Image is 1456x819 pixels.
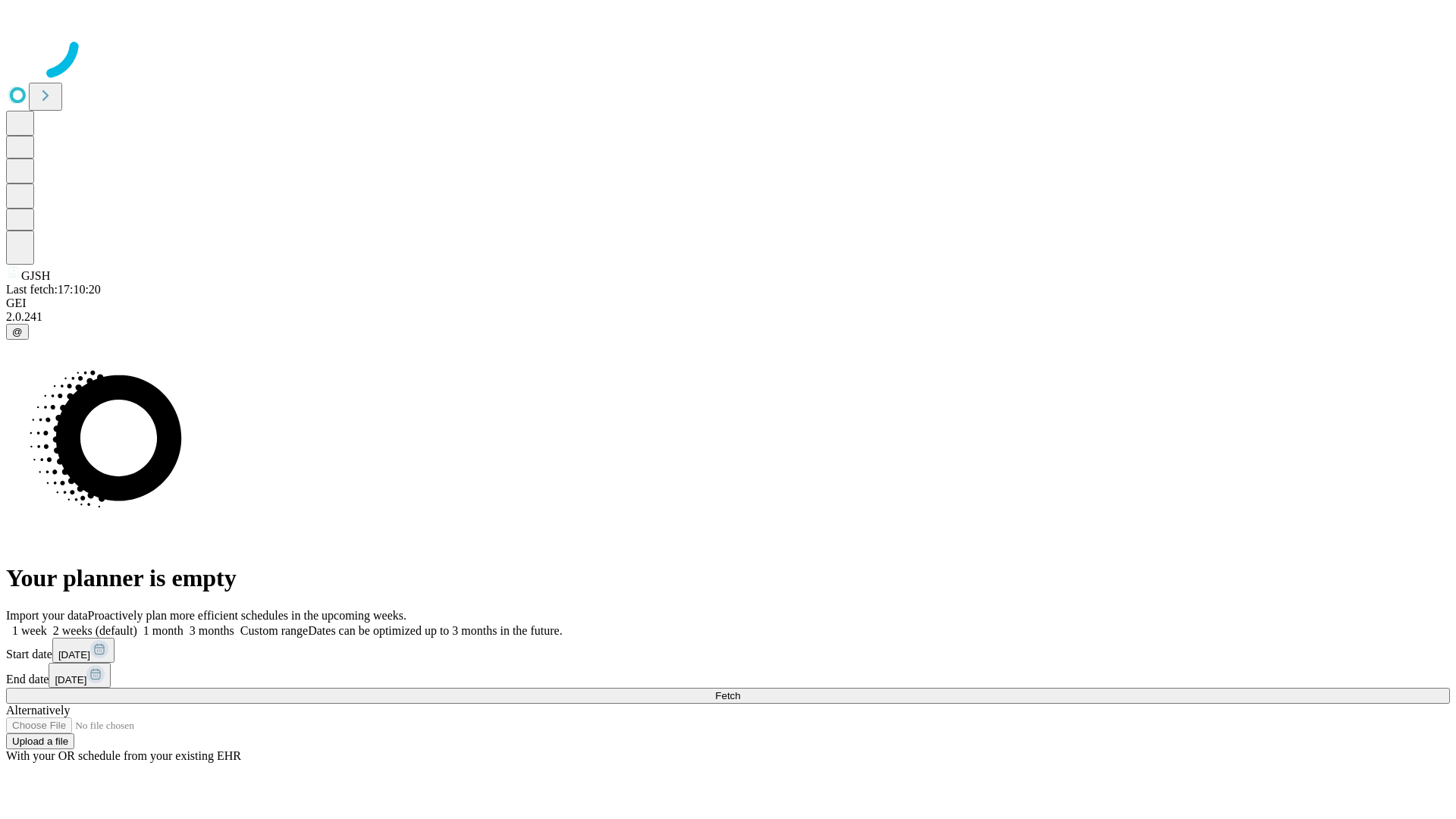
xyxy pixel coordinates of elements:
[240,624,308,637] span: Custom range
[58,649,90,661] span: [DATE]
[6,609,88,622] span: Import your data
[308,624,562,637] span: Dates can be optimized up to 3 months in the future.
[21,269,50,282] span: GJSH
[143,624,184,637] span: 1 month
[12,326,23,337] span: @
[6,310,1450,324] div: 2.0.241
[53,624,137,637] span: 2 weeks (default)
[6,663,1450,688] div: End date
[715,690,740,701] span: Fetch
[6,564,1450,592] h1: Your planner is empty
[55,674,86,686] span: [DATE]
[6,324,29,340] button: @
[6,704,70,717] span: Alternatively
[6,733,74,749] button: Upload a file
[6,297,1450,310] div: GEI
[6,283,101,296] span: Last fetch: 17:10:20
[88,609,406,622] span: Proactively plan more efficient schedules in the upcoming weeks.
[49,663,111,688] button: [DATE]
[12,624,47,637] span: 1 week
[6,688,1450,704] button: Fetch
[52,638,115,663] button: [DATE]
[6,749,241,762] span: With your OR schedule from your existing EHR
[6,638,1450,663] div: Start date
[190,624,234,637] span: 3 months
